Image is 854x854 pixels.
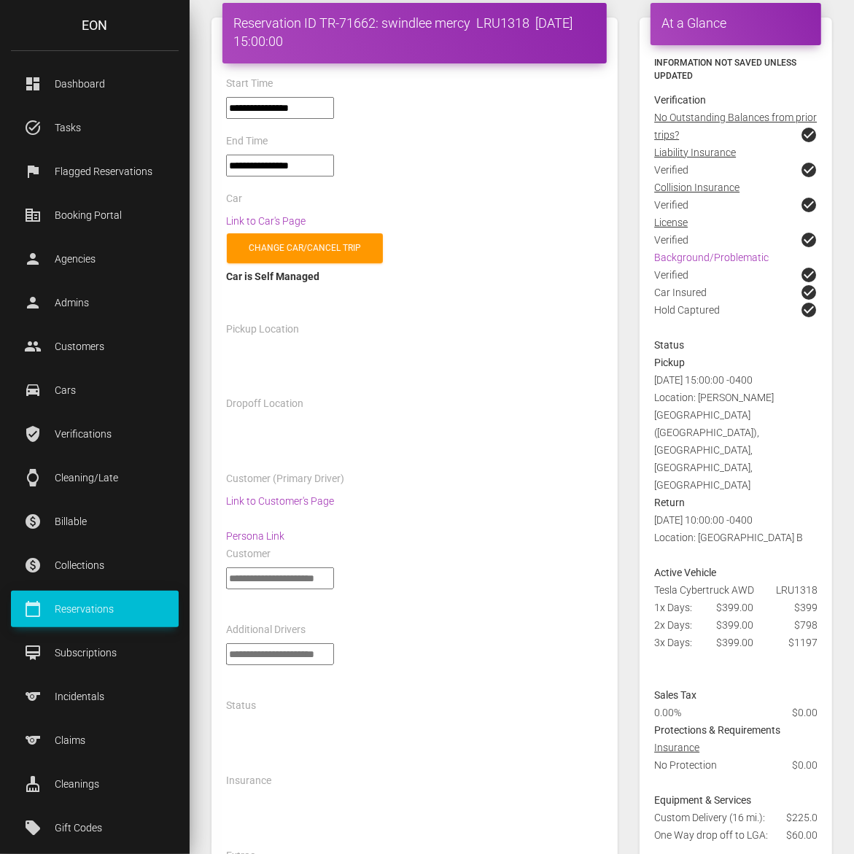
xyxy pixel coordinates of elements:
[11,66,179,102] a: dashboard Dashboard
[643,161,828,179] div: Verified
[800,231,818,249] span: check_circle
[794,616,818,634] span: $798
[654,794,751,806] strong: Equipment & Services
[22,467,168,489] p: Cleaning/Late
[654,252,769,263] a: Background/Problematic
[226,268,603,285] div: Car is Self Managed
[11,810,179,846] a: local_offer Gift Codes
[643,284,828,301] div: Car Insured
[226,547,271,562] label: Customer
[800,196,818,214] span: check_circle
[643,704,766,721] div: 0.00%
[654,689,696,701] strong: Sales Tax
[226,472,344,486] label: Customer (Primary Driver)
[11,197,179,233] a: corporate_fare Booking Portal
[800,301,818,319] span: check_circle
[643,599,705,616] div: 1x Days:
[226,774,271,788] label: Insurance
[11,591,179,627] a: calendar_today Reservations
[788,634,818,651] span: $1197
[11,766,179,802] a: cleaning_services Cleanings
[800,284,818,301] span: check_circle
[11,722,179,758] a: sports Claims
[794,599,818,616] span: $399
[654,56,818,82] h6: Information not saved unless updated
[22,292,168,314] p: Admins
[226,77,273,91] label: Start Time
[654,94,706,106] strong: Verification
[22,817,168,839] p: Gift Codes
[226,699,256,713] label: Status
[226,215,306,227] a: Link to Car's Page
[643,301,828,336] div: Hold Captured
[643,756,828,791] div: No Protection
[11,503,179,540] a: paid Billable
[776,581,818,599] span: LRU1318
[22,204,168,226] p: Booking Portal
[22,773,168,795] p: Cleanings
[705,599,767,616] div: $399.00
[705,634,767,651] div: $399.00
[643,231,828,249] div: Verified
[654,147,736,158] u: Liability Insurance
[792,704,818,721] span: $0.00
[643,616,705,634] div: 2x Days:
[654,567,716,578] strong: Active Vehicle
[654,357,685,368] strong: Pickup
[792,756,818,774] span: $0.00
[22,598,168,620] p: Reservations
[654,112,817,141] u: No Outstanding Balances from prior trips?
[654,514,803,543] span: [DATE] 10:00:00 -0400 Location: [GEOGRAPHIC_DATA] B
[22,554,168,576] p: Collections
[654,182,740,193] u: Collision Insurance
[654,374,774,491] span: [DATE] 15:00:00 -0400 Location: [PERSON_NAME][GEOGRAPHIC_DATA] ([GEOGRAPHIC_DATA]), [GEOGRAPHIC_D...
[22,160,168,182] p: Flagged Reservations
[654,812,765,823] span: Custom Delivery (16 mi.):
[22,423,168,445] p: Verifications
[661,14,810,32] h4: At a Glance
[705,616,767,634] div: $399.00
[226,397,303,411] label: Dropoff Location
[22,73,168,95] p: Dashboard
[654,217,688,228] u: License
[22,335,168,357] p: Customers
[11,416,179,452] a: verified_user Verifications
[233,14,596,50] h4: Reservation ID TR-71662: swindlee mercy LRU1318 [DATE] 15:00:00
[22,686,168,707] p: Incidentals
[22,642,168,664] p: Subscriptions
[226,134,268,149] label: End Time
[654,742,699,753] u: Insurance
[800,266,818,284] span: check_circle
[11,678,179,715] a: sports Incidentals
[226,322,299,337] label: Pickup Location
[654,497,685,508] strong: Return
[11,153,179,190] a: flag Flagged Reservations
[800,126,818,144] span: check_circle
[227,233,383,263] a: Change car/cancel trip
[643,196,828,214] div: Verified
[643,634,705,651] div: 3x Days:
[22,379,168,401] p: Cars
[643,581,828,599] div: Tesla Cybertruck AWD
[226,530,284,542] a: Persona Link
[654,724,780,736] strong: Protections & Requirements
[11,459,179,496] a: watch Cleaning/Late
[226,623,306,637] label: Additional Drivers
[11,328,179,365] a: people Customers
[786,826,818,844] span: $60.00
[643,266,828,284] div: Verified
[11,109,179,146] a: task_alt Tasks
[654,339,684,351] strong: Status
[226,495,334,507] a: Link to Customer's Page
[11,284,179,321] a: person Admins
[11,547,179,583] a: paid Collections
[22,511,168,532] p: Billable
[11,372,179,408] a: drive_eta Cars
[11,634,179,671] a: card_membership Subscriptions
[22,729,168,751] p: Claims
[786,809,818,826] span: $225.0
[22,117,168,139] p: Tasks
[226,192,242,206] label: Car
[800,161,818,179] span: check_circle
[11,241,179,277] a: person Agencies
